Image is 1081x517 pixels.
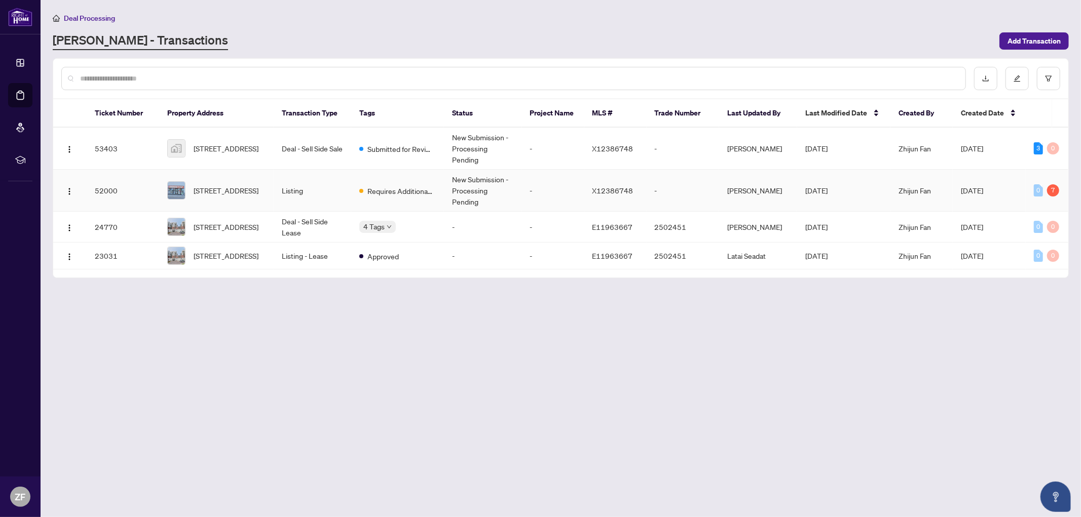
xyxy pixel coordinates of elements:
[1047,221,1059,233] div: 0
[61,140,78,156] button: Logo
[159,99,274,128] th: Property Address
[274,99,352,128] th: Transaction Type
[274,128,352,170] td: Deal - Sell Side Sale
[444,99,522,128] th: Status
[274,170,352,212] td: Listing
[53,32,228,50] a: [PERSON_NAME] - Transactions
[15,490,26,504] span: ZF
[87,170,160,212] td: 52000
[194,250,258,261] span: [STREET_ADDRESS]
[719,170,797,212] td: [PERSON_NAME]
[592,222,633,231] span: E11963667
[87,128,160,170] td: 53403
[592,144,633,153] span: X12386748
[194,185,258,196] span: [STREET_ADDRESS]
[367,251,399,262] span: Approved
[168,247,185,264] img: thumbnail-img
[61,248,78,264] button: Logo
[797,99,891,128] th: Last Modified Date
[351,99,443,128] th: Tags
[168,140,185,157] img: thumbnail-img
[1040,482,1071,512] button: Open asap
[87,99,160,128] th: Ticket Number
[1034,142,1043,154] div: 3
[1037,67,1060,90] button: filter
[974,67,997,90] button: download
[1047,250,1059,262] div: 0
[805,222,828,231] span: [DATE]
[522,128,584,170] td: -
[387,224,392,229] span: down
[899,222,931,231] span: Zhijun Fan
[1034,221,1043,233] div: 0
[719,128,797,170] td: [PERSON_NAME]
[1008,33,1061,49] span: Add Transaction
[647,212,720,243] td: 2502451
[65,253,73,261] img: Logo
[1034,250,1043,262] div: 0
[87,243,160,269] td: 23031
[61,182,78,198] button: Logo
[805,186,828,195] span: [DATE]
[999,32,1069,50] button: Add Transaction
[87,212,160,243] td: 24770
[719,212,797,243] td: [PERSON_NAME]
[363,221,385,232] span: 4 Tags
[65,145,73,153] img: Logo
[899,144,931,153] span: Zhijun Fan
[1005,67,1029,90] button: edit
[592,186,633,195] span: X12386748
[647,99,720,128] th: Trade Number
[1047,142,1059,154] div: 0
[367,143,433,154] span: Submitted for Review
[592,251,633,260] span: E11963667
[65,187,73,195] img: Logo
[982,75,989,82] span: download
[522,170,584,212] td: -
[961,222,983,231] span: [DATE]
[719,99,797,128] th: Last Updated By
[961,251,983,260] span: [DATE]
[444,170,522,212] td: New Submission - Processing Pending
[444,243,522,269] td: -
[194,143,258,154] span: [STREET_ADDRESS]
[719,243,797,269] td: Latai Seadat
[961,107,1004,118] span: Created Date
[444,128,522,170] td: New Submission - Processing Pending
[367,185,433,196] span: Requires Additional Docs
[899,186,931,195] span: Zhijun Fan
[64,14,115,23] span: Deal Processing
[168,182,185,199] img: thumbnail-img
[194,221,258,232] span: [STREET_ADDRESS]
[444,212,522,243] td: -
[522,99,584,128] th: Project Name
[961,186,983,195] span: [DATE]
[647,128,720,170] td: -
[953,99,1026,128] th: Created Date
[805,107,867,118] span: Last Modified Date
[522,243,584,269] td: -
[647,243,720,269] td: 2502451
[1045,75,1052,82] span: filter
[1034,184,1043,196] div: 0
[522,212,584,243] td: -
[805,144,828,153] span: [DATE]
[61,219,78,235] button: Logo
[1047,184,1059,196] div: 7
[8,8,32,26] img: logo
[647,170,720,212] td: -
[805,251,828,260] span: [DATE]
[899,251,931,260] span: Zhijun Fan
[1014,75,1021,82] span: edit
[890,99,953,128] th: Created By
[53,15,60,22] span: home
[274,243,352,269] td: Listing - Lease
[584,99,647,128] th: MLS #
[65,224,73,232] img: Logo
[961,144,983,153] span: [DATE]
[274,212,352,243] td: Deal - Sell Side Lease
[168,218,185,235] img: thumbnail-img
